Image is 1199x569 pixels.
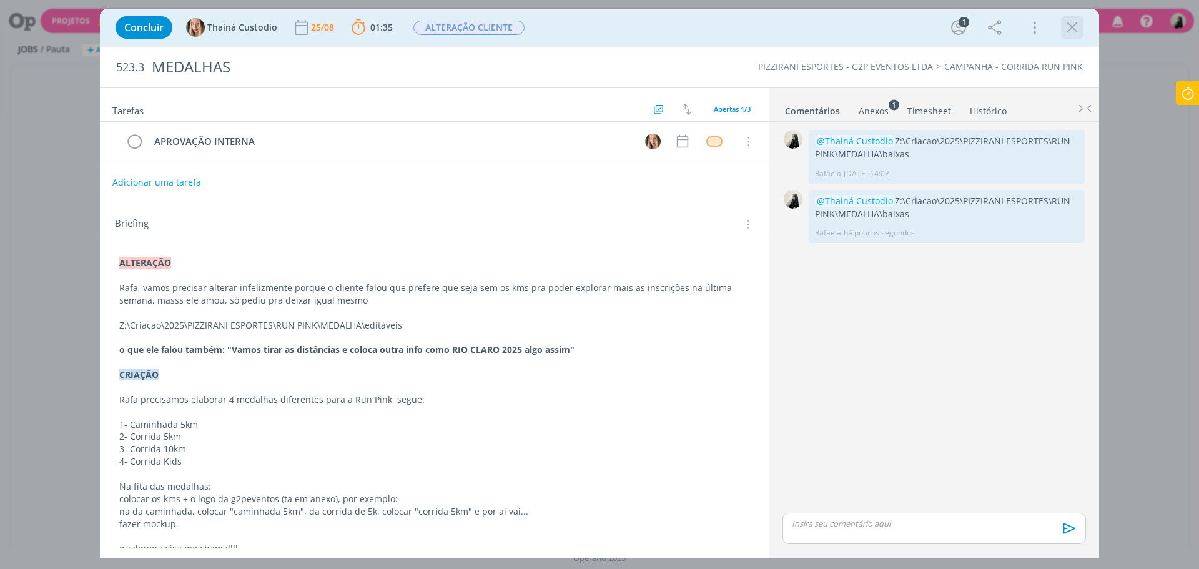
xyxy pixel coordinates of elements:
div: 1 [959,17,969,27]
img: T [186,18,205,37]
img: R [784,190,802,209]
a: Timesheet [907,99,952,117]
span: ALTERAÇÃO CLIENTE [413,21,525,35]
span: Concluir [124,22,164,32]
sup: 1 [889,99,899,110]
p: Na fita das medalhas: [119,480,750,493]
p: qualquer coisa me chama!!!! [119,542,750,555]
span: Briefing [115,216,149,232]
a: PIZZIRANI ESPORTES - G2P EVENTOS LTDA [758,61,933,72]
button: T [643,132,662,151]
p: Rafaela [815,227,841,239]
p: 3- Corrida 10km [119,443,750,455]
div: APROVAÇÃO INTERNA [149,134,633,149]
button: 1 [949,17,969,37]
a: Comentários [784,99,841,117]
img: R [784,130,802,149]
p: colocar os kms + o logo da g2peventos (ta em anexo), por exemplo: [119,493,750,505]
span: 523.3 [116,61,144,74]
p: Rafaela [815,168,841,179]
p: Z:\Criacao\2025\PIZZIRANI ESPORTES\RUN PINK\MEDALHA\editáveis [119,319,750,332]
div: 25/08 [311,23,337,32]
strong: ALTERAÇÃO [119,257,171,269]
strong: o que ele falou também: "Vamos tirar as distâncias e coloca outra info como RIO CLARO 2025 algo a... [119,344,575,355]
a: CAMPANHA - CORRIDA RUN PINK [944,61,1083,72]
button: ALTERAÇÃO CLIENTE [413,20,525,36]
span: há poucos segundos [844,227,915,239]
span: [DATE] 14:02 [844,168,889,179]
span: Thainá Custodio [207,23,277,32]
p: 1- Caminhada 5km [119,418,750,431]
a: Histórico [969,99,1007,117]
p: na da caminhada, colocar "caminhada 5km", da corrida de 5k, colocar "corrida 5km" e por aí vai... [119,505,750,518]
button: Concluir [116,16,172,39]
p: Rafa, vamos precisar alterar infelizmente porque o cliente falou que prefere que seja sem os kms ... [119,282,750,307]
div: MEDALHAS [147,52,675,82]
span: Abertas 1/3 [714,104,751,114]
button: 01:35 [348,17,396,37]
p: 2- Corrida 5km [119,430,750,443]
p: Z:\Criacao\2025\PIZZIRANI ESPORTES\RUN PINK\MEDALHA\baixas [815,195,1078,220]
p: fazer mockup. [119,518,750,530]
span: @Thainá Custodio [817,135,893,147]
button: TThainá Custodio [186,18,277,37]
strong: CRIAÇÃO [119,369,159,380]
button: Adicionar uma tarefa [112,171,202,194]
p: 4- Corrida Kids [119,455,750,468]
span: Tarefas [112,102,144,117]
img: arrow-down-up.svg [683,104,691,115]
img: T [645,134,661,149]
div: Anexos [859,105,889,117]
span: 01:35 [370,21,393,33]
p: Rafa precisamos elaborar 4 medalhas diferentes para a Run Pink, segue: [119,393,750,406]
p: Z:\Criacao\2025\PIZZIRANI ESPORTES\RUN PINK\MEDALHA\baixas [815,135,1078,161]
div: dialog [100,9,1099,558]
span: @Thainá Custodio [817,195,893,207]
